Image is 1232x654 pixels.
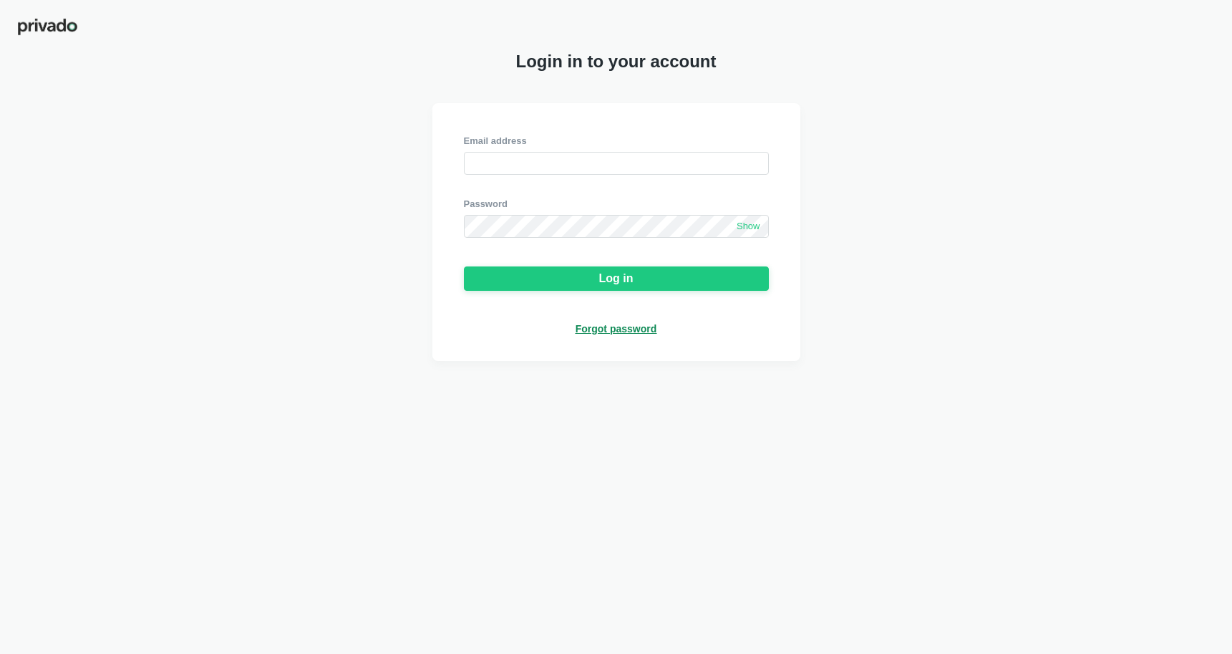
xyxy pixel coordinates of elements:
[464,266,769,291] button: Log in
[737,221,760,233] span: Show
[599,272,634,285] div: Log in
[17,17,78,37] img: privado-logo
[576,322,657,335] a: Forgot password
[464,198,769,211] div: Password
[464,135,769,148] div: Email address
[516,52,717,72] span: Login in to your account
